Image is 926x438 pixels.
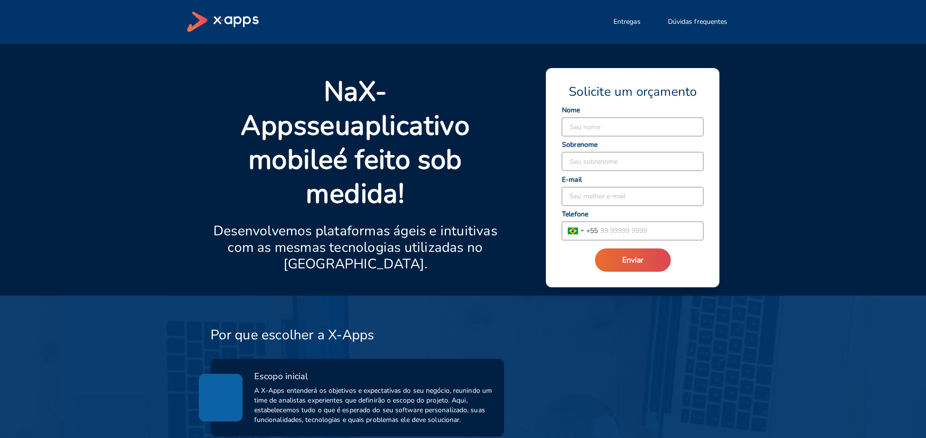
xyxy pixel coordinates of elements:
[210,75,501,211] p: Na seu é feito sob medida!
[248,107,470,178] strong: aplicativo mobile
[622,255,644,265] span: Enviar
[254,386,493,425] span: A X-Apps entenderá os objetivos e expectativas do seu negócio, reunindo um time de analistas expe...
[656,12,739,32] button: Dúvidas frequentes
[595,248,671,272] button: Enviar
[668,17,728,27] span: Dúvidas frequentes
[613,17,641,27] span: Entregas
[598,222,703,240] input: 99 99999 9999
[210,223,501,272] p: Desenvolvemos plataformas ágeis e intuitivas com as mesmas tecnologias utilizadas no [GEOGRAPHIC_...
[562,152,703,171] input: Seu sobrenome
[210,327,374,343] h3: Por que escolher a X-Apps
[562,187,703,206] input: Seu melhor e-mail
[241,73,387,144] strong: X-Apps
[562,118,703,136] input: Seu nome
[602,12,652,32] button: Entregas
[586,226,598,236] span: + 55
[569,84,697,100] span: Solicite um orçamento
[254,370,308,382] span: Escopo inicial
